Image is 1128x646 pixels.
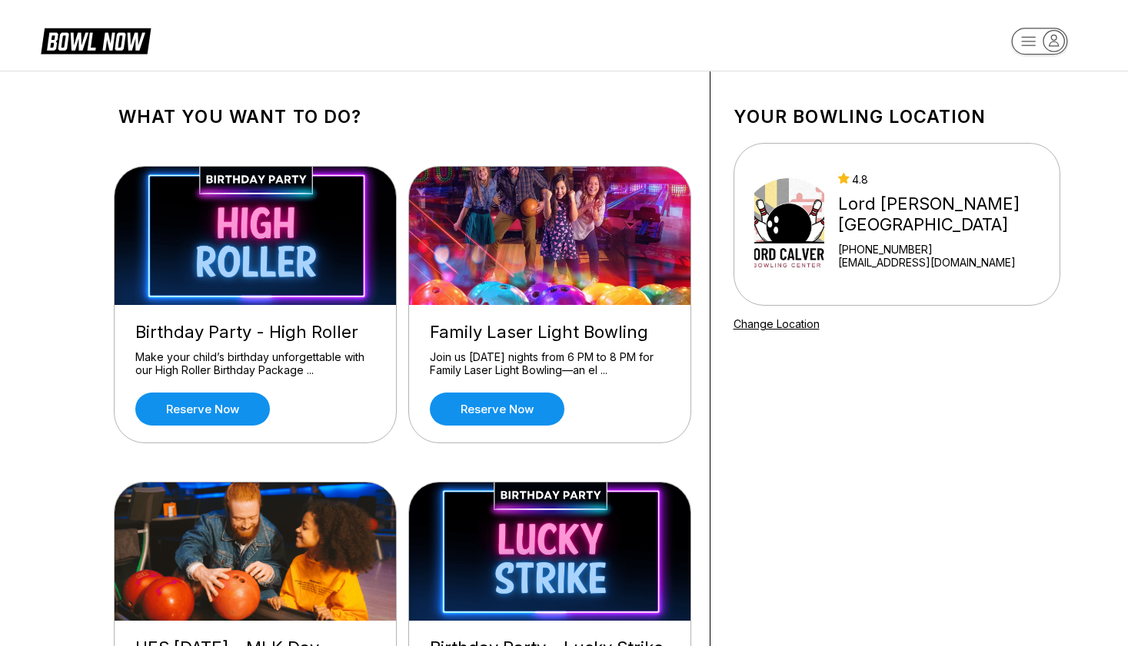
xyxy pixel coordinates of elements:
div: Birthday Party - High Roller [135,322,375,343]
img: Birthday Party - High Roller [115,167,398,305]
div: Make your child’s birthday unforgettable with our High Roller Birthday Package ... [135,350,375,377]
h1: Your bowling location [734,106,1060,128]
h1: What you want to do? [118,106,687,128]
a: [EMAIL_ADDRESS][DOMAIN_NAME] [838,256,1053,269]
img: HES Spirit Day - MLK Day [115,482,398,621]
div: Join us [DATE] nights from 6 PM to 8 PM for Family Laser Light Bowling—an el ... [430,350,670,377]
a: Reserve now [135,393,270,426]
img: Birthday Party - Lucky Strike [409,482,692,621]
div: Family Laser Light Bowling [430,322,670,343]
a: Reserve now [430,393,564,426]
div: 4.8 [838,173,1053,186]
a: Change Location [734,317,820,330]
div: [PHONE_NUMBER] [838,243,1053,256]
div: Lord [PERSON_NAME][GEOGRAPHIC_DATA] [838,194,1053,235]
img: Family Laser Light Bowling [409,167,692,305]
img: Lord Calvert Bowling Center [754,167,825,282]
